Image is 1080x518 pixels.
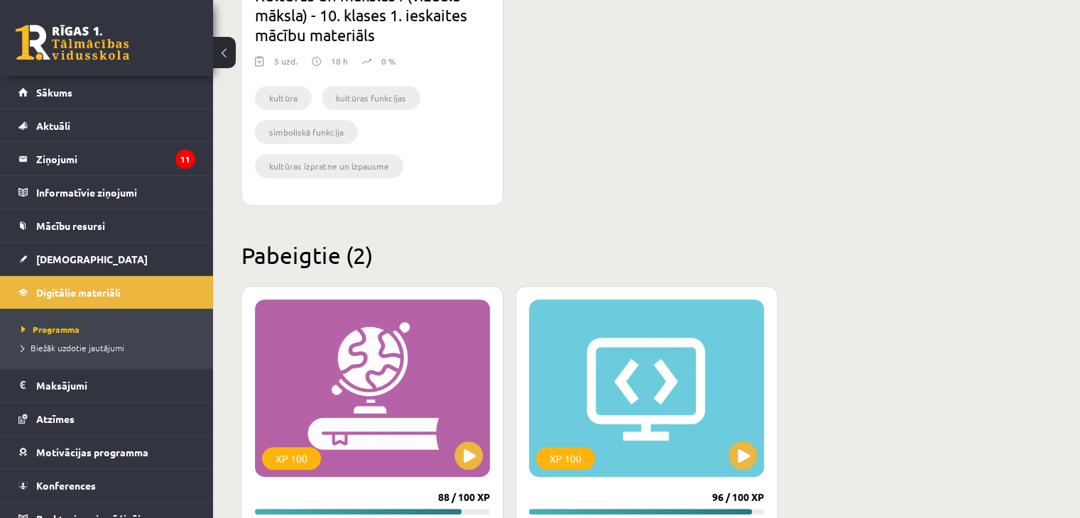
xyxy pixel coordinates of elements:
a: Maksājumi [18,369,195,402]
span: Digitālie materiāli [36,286,121,299]
legend: Maksājumi [36,369,195,402]
p: 0 % [381,55,396,67]
span: Programma [21,324,80,335]
a: Sākums [18,76,195,109]
a: Mācību resursi [18,209,195,242]
span: Biežāk uzdotie jautājumi [21,342,124,353]
a: Biežāk uzdotie jautājumi [21,341,199,354]
a: Rīgas 1. Tālmācības vidusskola [16,25,129,60]
p: 18 h [331,55,348,67]
span: [DEMOGRAPHIC_DATA] [36,253,148,265]
legend: Ziņojumi [36,143,195,175]
span: Konferences [36,479,96,492]
a: Informatīvie ziņojumi [18,176,195,209]
li: kultūras funkcijas [322,86,420,110]
span: Motivācijas programma [36,446,148,458]
a: [DEMOGRAPHIC_DATA] [18,243,195,275]
a: Ziņojumi11 [18,143,195,175]
div: 5 uzd. [274,55,298,76]
a: Konferences [18,469,195,502]
span: Sākums [36,86,72,99]
i: 11 [175,150,195,169]
a: Digitālie materiāli [18,276,195,309]
li: kultūra [255,86,312,110]
li: kultūras izpratne un izpausme [255,154,403,178]
h2: Pabeigtie (2) [241,241,1052,269]
a: Programma [21,323,199,336]
a: Atzīmes [18,402,195,435]
a: Aktuāli [18,109,195,142]
li: simboliskā funkcija [255,120,358,144]
span: Atzīmes [36,412,75,425]
legend: Informatīvie ziņojumi [36,176,195,209]
a: Motivācijas programma [18,436,195,468]
span: Aktuāli [36,119,70,132]
div: XP 100 [536,447,595,470]
span: Mācību resursi [36,219,105,232]
div: XP 100 [262,447,321,470]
